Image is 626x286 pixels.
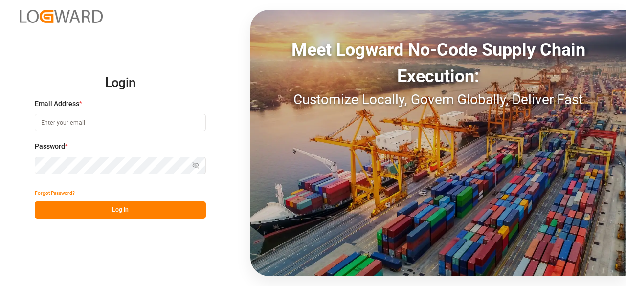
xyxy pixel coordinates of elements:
div: Customize Locally, Govern Globally, Deliver Fast [250,89,626,110]
div: Meet Logward No-Code Supply Chain Execution: [250,37,626,89]
button: Forgot Password? [35,184,75,201]
img: Logward_new_orange.png [20,10,103,23]
span: Password [35,141,65,152]
span: Email Address [35,99,79,109]
h2: Login [35,67,206,99]
input: Enter your email [35,114,206,131]
button: Log In [35,201,206,219]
